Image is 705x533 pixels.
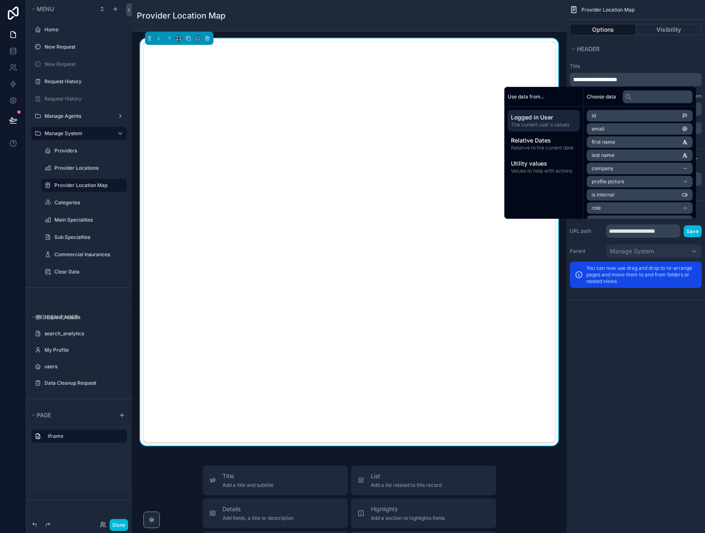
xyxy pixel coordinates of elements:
[45,314,122,320] label: request_results
[570,24,636,35] button: Options
[587,94,616,100] span: Choose data
[511,145,576,151] span: Relative to the current date
[45,61,122,68] label: New Request
[45,44,122,50] label: New Request
[137,10,225,21] h1: Provider Location Map
[45,78,122,85] label: Request History
[45,130,110,137] label: Manage System
[30,409,114,421] button: Page
[30,311,124,323] button: Hidden pages
[45,363,122,370] label: users
[577,45,600,52] span: Header
[54,234,122,241] label: Sub Specialties
[54,269,122,275] label: Clear Data
[203,465,348,495] button: TitleAdd a title and subtitle
[508,94,544,100] span: Use data from...
[511,136,576,145] span: Relative Dates
[45,330,122,337] label: search_analytics
[54,147,122,154] label: Providers
[30,3,94,15] button: Menu
[54,165,122,171] label: Provider Locations
[570,228,603,234] label: URL path
[45,96,122,102] label: Request History
[570,63,702,70] label: Title
[570,248,603,255] label: Parent
[606,244,702,258] button: Manage System
[351,498,496,528] button: HighlightsAdd a section to highlights fields
[586,265,697,285] p: You can now use drag and drop to re-arrange pages and move them to and from folders or nested views
[45,26,122,33] label: Home
[570,73,702,86] div: scrollable content
[371,515,445,521] span: Add a section to highlights fields
[54,199,122,206] label: Categories
[45,380,122,386] label: Data Cleanup Request
[581,7,635,13] span: Provider Location Map
[511,159,576,168] span: Utility values
[223,515,294,521] span: Add fields, a title or description
[45,347,122,353] label: My Profile
[504,107,583,181] div: scrollable content
[636,24,702,35] button: Visibility
[371,505,445,513] span: Highlights
[223,505,294,513] span: Details
[223,472,274,480] span: Title
[511,168,576,174] span: Values to help with actions
[371,472,442,480] span: List
[684,225,702,237] button: Save
[37,411,51,418] span: Page
[110,519,128,531] button: Done
[570,43,697,55] button: Header
[48,433,120,439] label: iframe
[54,182,122,189] label: Provider Location Map
[351,465,496,495] button: ListAdd a list related to this record
[54,251,122,258] label: Commercial Insurances
[223,482,274,489] span: Add a title and subtitle
[511,122,576,128] span: The current user's values
[203,498,348,528] button: DetailsAdd fields, a title or description
[371,482,442,489] span: Add a list related to this record
[26,426,132,451] div: scrollable content
[45,113,110,119] label: Manage Agents
[511,113,576,122] span: Logged in User
[37,5,54,12] span: Menu
[54,217,122,223] label: Main Specialties
[610,247,654,255] span: Manage System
